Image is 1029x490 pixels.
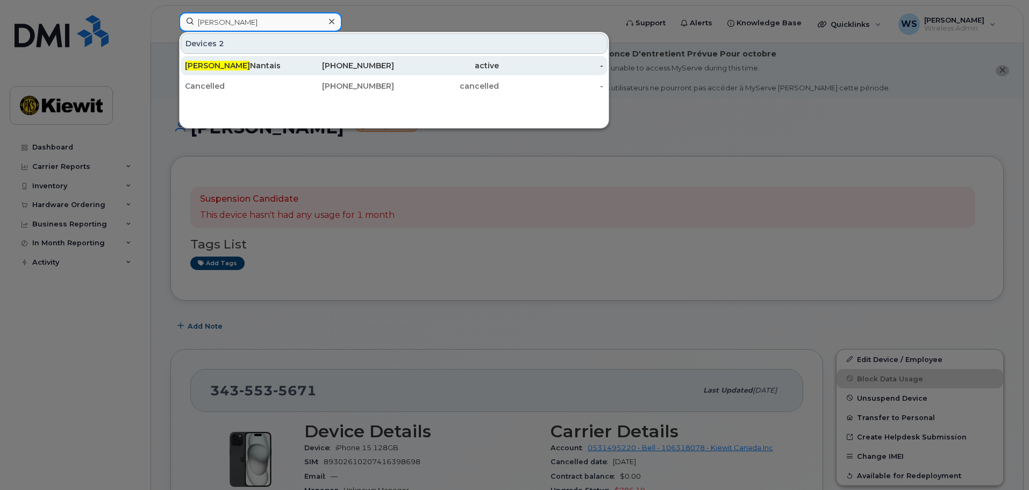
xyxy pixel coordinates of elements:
iframe: Messenger Launcher [982,443,1021,482]
span: [PERSON_NAME] [185,61,250,70]
div: [PHONE_NUMBER] [290,81,395,91]
a: [PERSON_NAME]Nantais[PHONE_NUMBER]active- [181,56,608,75]
a: Cancelled[PHONE_NUMBER]cancelled- [181,76,608,96]
div: Devices [181,33,608,54]
div: - [499,81,604,91]
div: Cancelled [185,81,290,91]
div: - [499,60,604,71]
div: active [394,60,499,71]
div: cancelled [394,81,499,91]
div: Nantais [185,60,290,71]
span: 2 [219,38,224,49]
div: [PHONE_NUMBER] [290,60,395,71]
